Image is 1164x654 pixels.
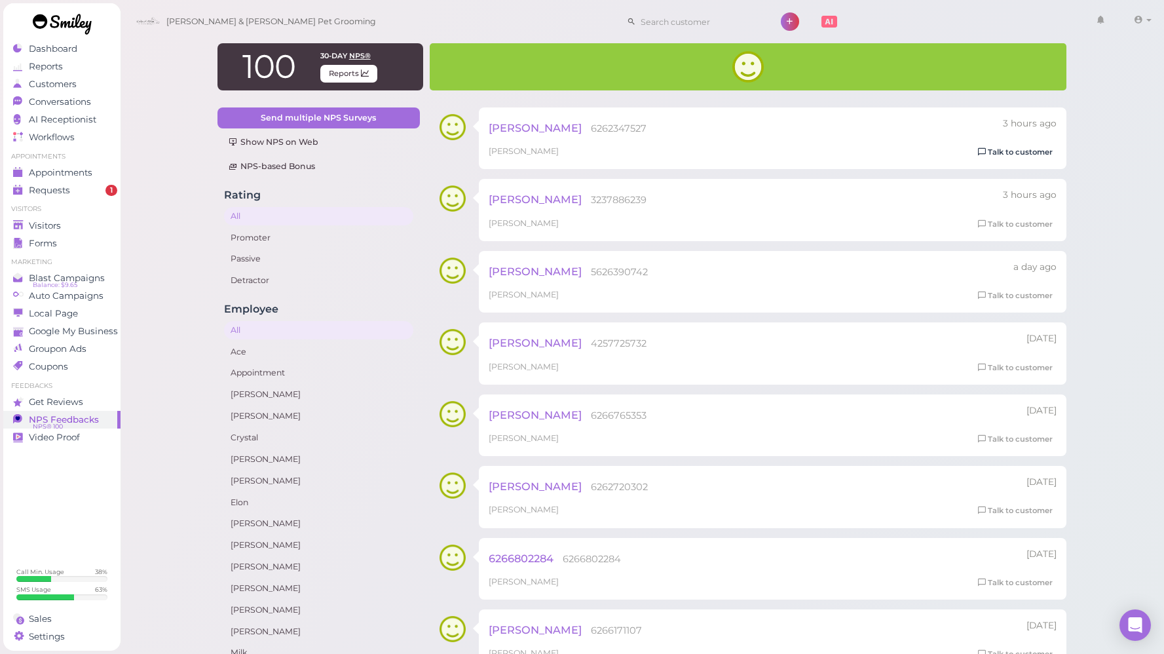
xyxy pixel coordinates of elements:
[29,238,57,249] span: Forms
[1026,332,1057,345] div: 08/16 02:39pm
[242,47,295,87] span: 100
[3,204,121,214] li: Visitors
[217,156,420,177] a: NPS-based Bonus
[29,79,77,90] span: Customers
[224,623,413,641] a: [PERSON_NAME]
[489,121,582,134] span: [PERSON_NAME]
[974,218,1057,231] a: Talk to customer
[29,114,96,125] span: AI Receptionist
[3,269,121,287] a: Blast Campaigns Balance: $9.65
[591,266,648,278] span: 5626390742
[224,472,413,490] a: [PERSON_NAME]
[29,96,91,107] span: Conversations
[489,433,559,443] span: [PERSON_NAME]
[563,553,621,565] span: 6266802284
[1026,548,1057,561] div: 08/16 01:02pm
[224,407,413,425] a: [PERSON_NAME]
[224,558,413,576] a: [PERSON_NAME]
[1003,189,1057,202] div: 08/19 02:01pm
[224,536,413,554] a: [PERSON_NAME]
[3,152,121,161] li: Appointments
[3,93,121,111] a: Conversations
[29,43,77,54] span: Dashboard
[29,132,75,143] span: Workflows
[3,610,121,628] a: Sales
[29,167,92,178] span: Appointments
[3,182,121,199] a: Requests 1
[489,146,559,156] span: [PERSON_NAME]
[636,11,763,32] input: Search customer
[1026,619,1057,632] div: 08/15 05:35pm
[349,51,371,60] span: NPS®
[29,273,105,284] span: Blast Campaigns
[591,123,647,134] span: 6262347527
[224,271,413,290] a: Detractor
[33,421,63,432] span: NPS® 100
[3,111,121,128] a: AI Receptionist
[1026,476,1057,489] div: 08/16 01:41pm
[229,136,409,148] div: Show NPS on Web
[224,229,413,247] a: Promoter
[224,385,413,404] a: [PERSON_NAME]
[29,361,68,372] span: Coupons
[591,194,647,206] span: 3237886239
[29,396,83,408] span: Get Reviews
[489,623,582,636] span: [PERSON_NAME]
[224,514,413,533] a: [PERSON_NAME]
[217,132,420,153] a: Show NPS on Web
[3,429,121,446] a: Video Proof
[3,258,121,267] li: Marketing
[224,450,413,469] a: [PERSON_NAME]
[3,217,121,235] a: Visitors
[489,505,559,514] span: [PERSON_NAME]
[1119,609,1151,641] div: Open Intercom Messenger
[974,504,1057,518] a: Talk to customer
[16,585,51,594] div: SMS Usage
[3,75,121,93] a: Customers
[974,289,1057,303] a: Talk to customer
[29,308,78,319] span: Local Page
[489,362,559,372] span: [PERSON_NAME]
[29,185,70,196] span: Requests
[3,358,121,375] a: Coupons
[3,322,121,340] a: Google My Business
[224,493,413,512] a: Elon
[224,207,413,225] a: All
[489,290,559,299] span: [PERSON_NAME]
[3,58,121,75] a: Reports
[3,340,121,358] a: Groupon Ads
[3,164,121,182] a: Appointments
[489,265,582,278] span: [PERSON_NAME]
[224,250,413,268] a: Passive
[489,480,582,493] span: [PERSON_NAME]
[3,628,121,645] a: Settings
[29,220,61,231] span: Visitors
[29,414,99,425] span: NPS Feedbacks
[224,303,413,315] h4: Employee
[224,189,413,201] h4: Rating
[974,576,1057,590] a: Talk to customer
[33,280,77,290] span: Balance: $9.65
[224,364,413,382] a: Appointment
[1003,117,1057,130] div: 08/19 02:13pm
[224,343,413,361] a: Ace
[29,290,103,301] span: Auto Campaigns
[1026,404,1057,417] div: 08/16 02:33pm
[224,579,413,598] a: [PERSON_NAME]
[591,410,647,421] span: 6266765353
[489,336,582,349] span: [PERSON_NAME]
[224,321,413,339] a: All
[29,326,118,337] span: Google My Business
[224,601,413,619] a: [PERSON_NAME]
[3,40,121,58] a: Dashboard
[489,218,559,228] span: [PERSON_NAME]
[229,161,409,172] div: NPS-based Bonus
[489,577,559,587] span: [PERSON_NAME]
[217,107,420,128] a: Send multiple NPS Surveys
[3,287,121,305] a: Auto Campaigns
[320,51,347,60] span: 30-day
[3,411,121,429] a: NPS Feedbacks NPS® 100
[29,631,65,642] span: Settings
[16,567,64,576] div: Call Min. Usage
[591,337,647,349] span: 4257725732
